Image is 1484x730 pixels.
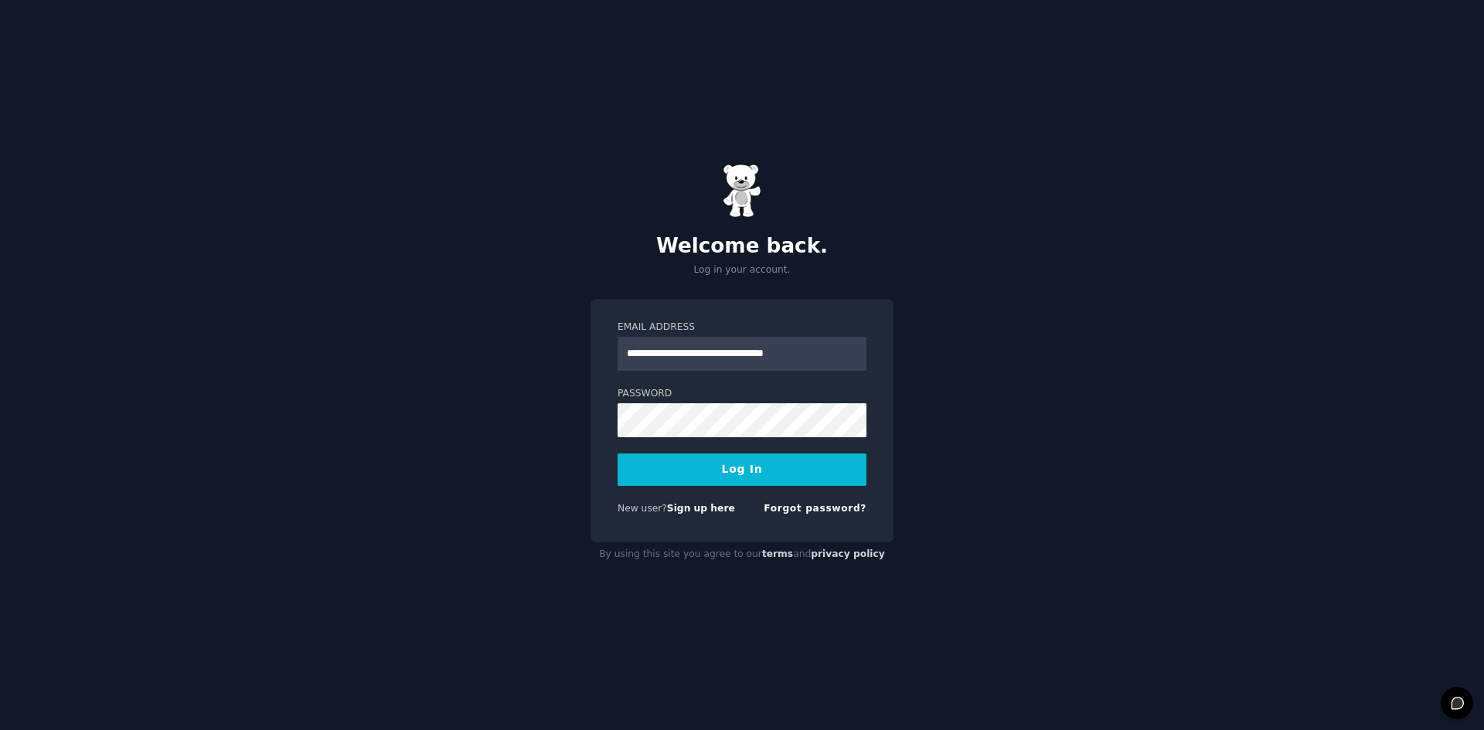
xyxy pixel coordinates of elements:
label: Email Address [618,321,866,334]
span: New user? [618,503,667,514]
button: Log In [618,453,866,486]
h2: Welcome back. [591,234,893,259]
label: Password [618,387,866,401]
p: Log in your account. [591,263,893,277]
img: Gummy Bear [723,164,761,218]
a: terms [762,548,793,559]
a: privacy policy [811,548,885,559]
a: Sign up here [667,503,735,514]
div: By using this site you agree to our and [591,542,893,567]
a: Forgot password? [764,503,866,514]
